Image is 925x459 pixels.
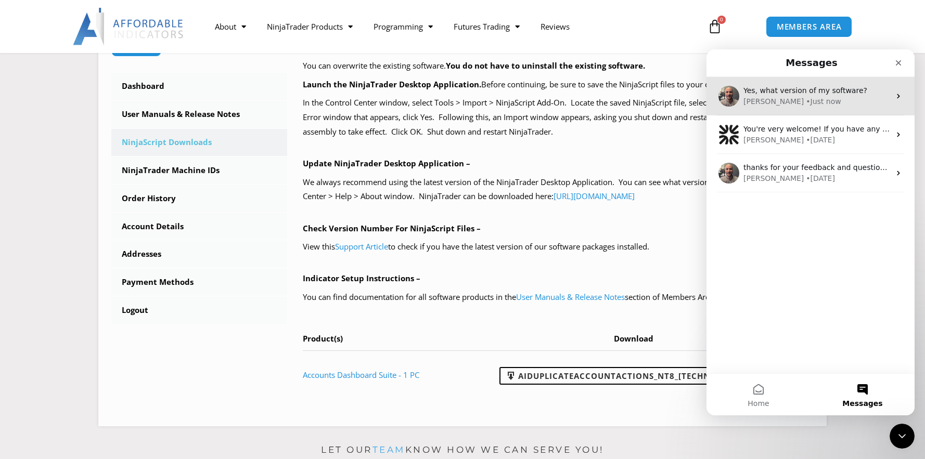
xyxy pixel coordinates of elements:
[37,114,185,122] span: thanks for your feedback and questions!
[614,333,653,344] span: Download
[303,59,814,73] p: You can overwrite the existing software.
[303,77,814,92] p: Before continuing, be sure to save the NinjaScript files to your computer.
[12,113,33,134] img: Profile image for Joel
[111,73,287,100] a: Dashboard
[890,424,915,449] iframe: Intercom live chat
[111,241,287,268] a: Addresses
[111,129,287,156] a: NinjaScript Downloads
[111,101,287,128] a: User Manuals & Release Notes
[104,324,208,366] button: Messages
[111,157,287,184] a: NinjaTrader Machine IDs
[363,15,443,38] a: Programming
[111,213,287,240] a: Account Details
[41,350,62,358] span: Home
[443,15,530,38] a: Futures Trading
[303,223,481,233] b: Check Version Number For NinjaScript Files –
[37,75,533,84] span: You're very welcome! If you have any more questions or need further help with the Trade Copier, j...
[303,79,481,89] b: Launch the NinjaTrader Desktop Application.
[530,15,580,38] a: Reviews
[446,60,645,71] b: You do not have to uninstall the existing software.
[37,124,97,135] div: [PERSON_NAME]
[372,444,405,455] a: team
[136,350,176,358] span: Messages
[73,8,185,45] img: LogoAI | Affordable Indicators – NinjaTrader
[303,175,814,204] p: We always recommend using the latest version of the NinjaTrader Desktop Application. You can see ...
[303,333,343,344] span: Product(s)
[303,96,814,139] p: In the Control Center window, select Tools > Import > NinjaScript Add-On. Locate the saved NinjaS...
[111,269,287,296] a: Payment Methods
[303,240,814,254] p: View this to check if you have the latest version of our software packages installed.
[303,158,470,168] b: Update NinjaTrader Desktop Application –
[554,191,635,201] a: [URL][DOMAIN_NAME]
[335,241,388,252] a: Support Article
[204,15,256,38] a: About
[499,367,768,385] a: AIDuplicateAccountActions_NT8_[TECHNICAL_ID].zip
[99,124,129,135] div: • [DATE]
[777,23,842,31] span: MEMBERS AREA
[692,11,738,42] a: 0
[516,292,625,302] a: User Manuals & Release Notes
[717,16,726,24] span: 0
[303,370,419,380] a: Accounts Dashboard Suite - 1 PC
[98,442,827,458] p: Let our know how we can serve you!
[303,290,814,305] p: You can find documentation for all software products in the section of Members Area.
[111,297,287,324] a: Logout
[99,85,129,96] div: • [DATE]
[766,16,853,37] a: MEMBERS AREA
[37,85,97,96] div: [PERSON_NAME]
[256,15,363,38] a: NinjaTrader Products
[204,15,696,38] nav: Menu
[111,73,287,324] nav: Account pages
[706,49,915,415] iframe: Intercom live chat
[303,273,420,283] b: Indicator Setup Instructions –
[111,185,287,212] a: Order History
